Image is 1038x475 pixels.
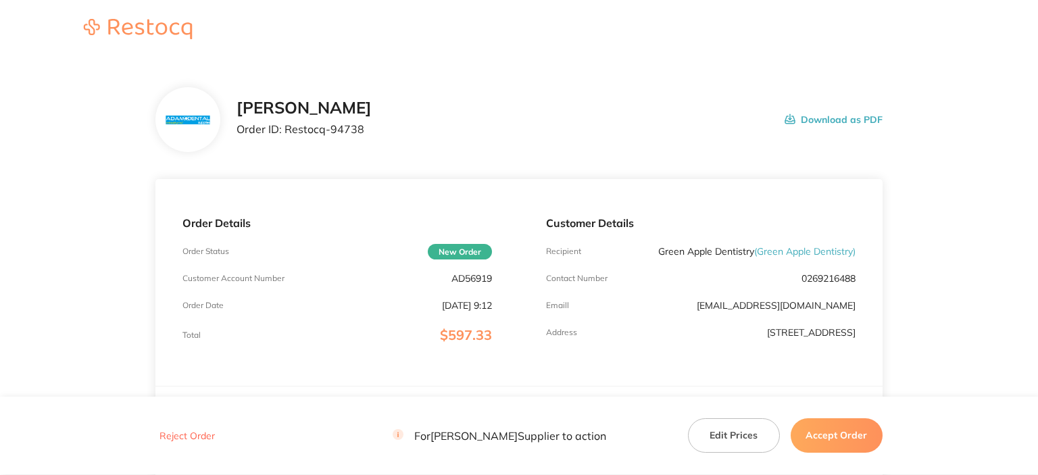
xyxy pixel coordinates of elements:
p: Green Apple Dentistry [658,246,856,257]
p: AD56919 [451,273,492,284]
th: RRP Price Excl. GST [621,386,723,418]
p: [STREET_ADDRESS] [767,327,856,338]
p: Emaill [546,301,569,310]
p: Total [182,330,201,340]
p: Customer Account Number [182,274,285,283]
p: Contact Number [546,274,608,283]
a: [EMAIL_ADDRESS][DOMAIN_NAME] [697,299,856,311]
span: ( Green Apple Dentistry ) [754,245,856,257]
p: For [PERSON_NAME] Supplier to action [393,430,606,443]
p: [DATE] 9:12 [442,300,492,311]
img: Restocq logo [70,19,205,39]
p: Order Details [182,217,492,229]
span: New Order [428,244,492,259]
th: Contract Price Excl. GST [519,386,621,418]
p: Address [546,328,577,337]
p: Order Date [182,301,224,310]
p: Order Status [182,247,229,256]
h2: [PERSON_NAME] [237,99,372,118]
img: N3hiYW42Mg [166,116,210,124]
button: Edit Prices [688,419,780,453]
th: Total [781,386,883,418]
th: Quantity [722,386,781,418]
button: Download as PDF [785,99,883,141]
p: 0269216488 [801,273,856,284]
p: Order ID: Restocq- 94738 [237,123,372,135]
a: Restocq logo [70,19,205,41]
button: Reject Order [155,430,219,443]
p: Recipient [546,247,581,256]
p: Customer Details [546,217,856,229]
span: $597.33 [440,326,492,343]
button: Accept Order [791,419,883,453]
th: Item [155,386,519,418]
